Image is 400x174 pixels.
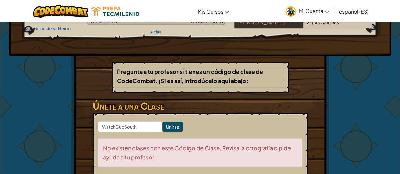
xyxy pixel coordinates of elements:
[117,68,263,84] b: Pregunta a tu profesor si tienes un código de clase de CodeCombat. ¡Si es así, introdúcelo aquí a...
[33,5,88,18] img: CodeCombat logo
[93,99,308,113] h3: Únete a una Clase
[234,16,303,28] div: [PERSON_NAME]
[194,3,232,20] a: Mis Cursos
[336,3,372,20] a: español (ES)
[150,29,161,34] a: + Más
[286,6,296,17] img: avatar
[162,122,183,132] input: Unirse
[234,22,372,30] a: [PERSON_NAME]24jugadores
[91,7,139,16] img: Tecmilenio logo
[339,8,369,15] span: español (ES)
[34,26,71,31] a: Seleccionar Heroe
[282,1,332,21] a: Mi Cuenta
[299,8,329,14] span: Mi Cuenta
[198,8,223,15] span: Mis Cursos
[98,138,302,167] div: No existen clases con este Código de Clase. Revisa la ortografía o pide ayuda a tu profesor.
[98,121,162,132] input: <Enter Class Code>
